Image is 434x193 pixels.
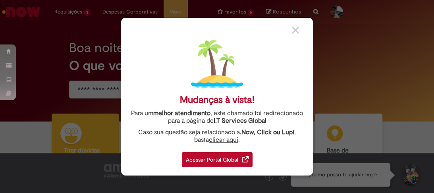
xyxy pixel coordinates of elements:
[153,109,210,117] strong: melhor atendimento
[182,148,253,167] a: Acessar Portal Global
[292,27,299,34] img: close_button_grey.png
[214,112,266,125] a: I.T Services Global
[191,38,243,90] img: island.png
[182,152,253,167] div: Acessar Portal Global
[240,128,294,136] strong: .Now, Click ou Lupi
[127,110,307,125] div: Para um , este chamado foi redirecionado para a página de
[242,156,249,162] img: redirect_link.png
[180,94,255,106] div: Mudanças à vista!
[127,129,307,144] div: Caso sua questão seja relacionado a , basta .
[209,131,238,144] a: clicar aqui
